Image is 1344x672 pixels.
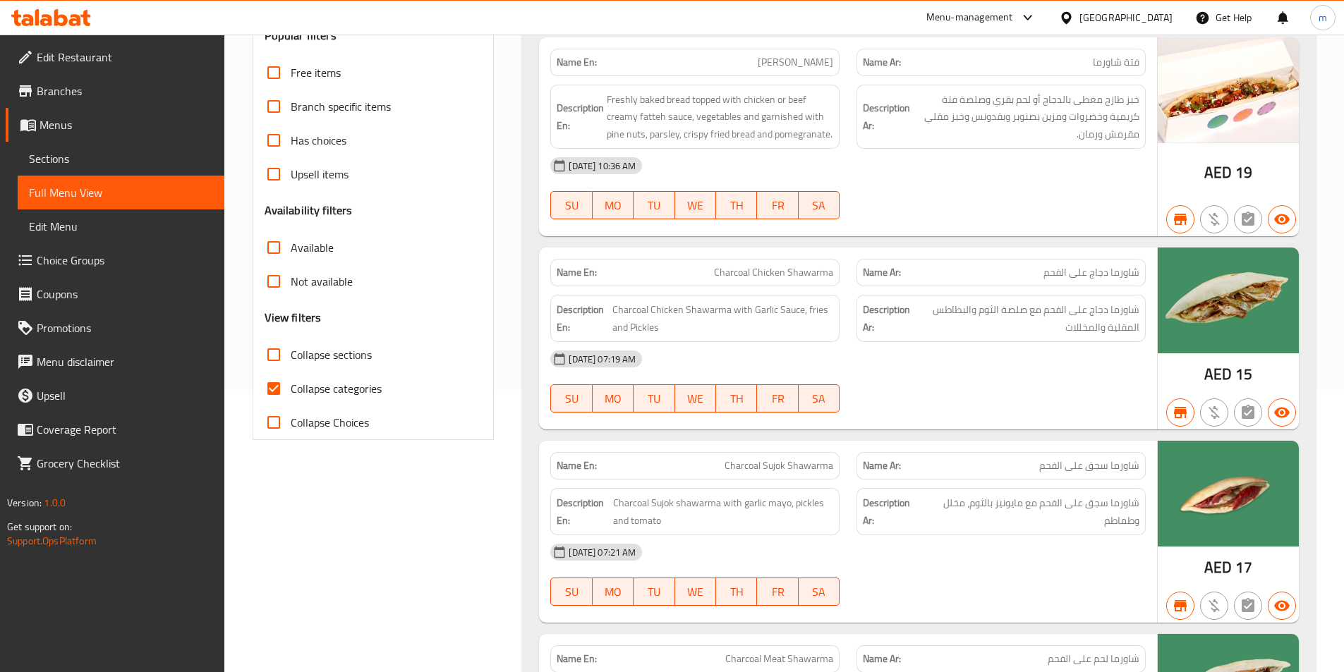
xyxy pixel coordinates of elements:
span: Freshly baked bread topped with chicken or beef creamy fatteh sauce, vegetables and garnished wit... [607,91,833,143]
a: Coverage Report [6,413,224,446]
h3: Popular filters [265,28,483,44]
div: Menu-management [926,9,1013,26]
img: mmw_638936157797745639 [1158,37,1299,143]
span: MO [598,389,628,409]
button: Not has choices [1234,398,1262,427]
span: Charcoal Meat Shawarma [725,652,833,666]
span: FR [763,582,792,602]
strong: Name Ar: [863,265,901,280]
strong: Description En: [557,301,609,336]
span: SU [557,582,586,602]
span: 15 [1235,360,1252,388]
a: Upsell [6,379,224,413]
span: Get support on: [7,518,72,536]
span: Full Menu View [29,184,213,201]
span: Upsell [37,387,213,404]
h3: Availability filters [265,202,353,219]
span: 17 [1235,554,1252,581]
span: TH [722,195,751,216]
span: Edit Menu [29,218,213,235]
span: [DATE] 07:19 AM [563,353,641,366]
span: MO [598,582,628,602]
button: MO [593,578,634,606]
button: Branch specific item [1166,398,1194,427]
a: Sections [18,142,224,176]
span: MO [598,195,628,216]
span: [DATE] 10:36 AM [563,159,641,173]
span: شاورما دجاج على الفحم [1043,265,1139,280]
span: شاورما دجاج على الفحم مع صلصة الثوم والبطاطس المقلية والمخللات [914,301,1139,336]
span: TU [639,582,669,602]
button: FR [757,384,798,413]
strong: Name En: [557,652,597,666]
span: TU [639,389,669,409]
span: [DATE] 07:21 AM [563,546,641,559]
button: Purchased item [1200,205,1228,233]
span: FR [763,195,792,216]
span: 1.0.0 [44,494,66,512]
span: WE [681,582,710,602]
button: Branch specific item [1166,205,1194,233]
strong: Description En: [557,99,604,134]
button: Purchased item [1200,592,1228,620]
span: Collapse sections [291,346,372,363]
a: Promotions [6,311,224,345]
span: Menus [40,116,213,133]
strong: Name En: [557,458,597,473]
span: Grocery Checklist [37,455,213,472]
button: TU [634,578,674,606]
a: Menu disclaimer [6,345,224,379]
a: Menus [6,108,224,142]
strong: Name Ar: [863,652,901,666]
a: Choice Groups [6,243,224,277]
span: SA [804,195,834,216]
span: Promotions [37,319,213,336]
button: Available [1268,592,1296,620]
button: WE [675,191,716,219]
span: فتة شاورما [1093,55,1139,70]
button: TH [716,191,757,219]
button: Purchased item [1200,398,1228,427]
span: Coverage Report [37,421,213,438]
span: Not available [291,273,353,290]
span: Charcoal Sujok Shawarma [725,458,833,473]
button: Not has choices [1234,592,1262,620]
span: Charcoal Chicken Shawarma with Garlic Sauce, fries and Pickles [612,301,833,336]
a: Edit Restaurant [6,40,224,74]
strong: Description Ar: [863,99,910,134]
img: Chicken_Shawarma638701897816055245.jpg [1158,248,1299,353]
span: AED [1204,159,1232,186]
button: WE [675,578,716,606]
button: MO [593,191,634,219]
span: 19 [1235,159,1252,186]
span: Charcoal Sujok shawarma with garlic mayo, pickles and tomato [613,494,834,529]
button: FR [757,191,798,219]
span: Branches [37,83,213,99]
button: TH [716,578,757,606]
button: WE [675,384,716,413]
strong: Description En: [557,494,610,529]
span: Free items [291,64,341,81]
a: Grocery Checklist [6,446,224,480]
span: Branch specific items [291,98,391,115]
button: MO [593,384,634,413]
button: Not has choices [1234,205,1262,233]
span: SU [557,389,586,409]
strong: Name En: [557,55,597,70]
button: TU [634,384,674,413]
span: m [1319,10,1327,25]
span: SA [804,582,834,602]
span: SU [557,195,586,216]
span: Collapse categories [291,380,382,397]
span: TH [722,389,751,409]
span: TU [639,195,669,216]
a: Edit Menu [18,209,224,243]
button: SA [799,578,840,606]
strong: Name Ar: [863,458,901,473]
strong: Description Ar: [863,494,919,529]
img: Sujok_Shawarma638701897909961319.jpg [1158,441,1299,546]
span: خبز طازج مغطى بالدجاج أو لحم بقري وصلصة فتة كريمية وخضروات ومزين بصنوبر وبقدونس وخبز مقلي مقرمش و... [913,91,1139,143]
span: [PERSON_NAME] [758,55,833,70]
span: شاورما لحم على الفحم [1048,652,1139,666]
strong: Name Ar: [863,55,901,70]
